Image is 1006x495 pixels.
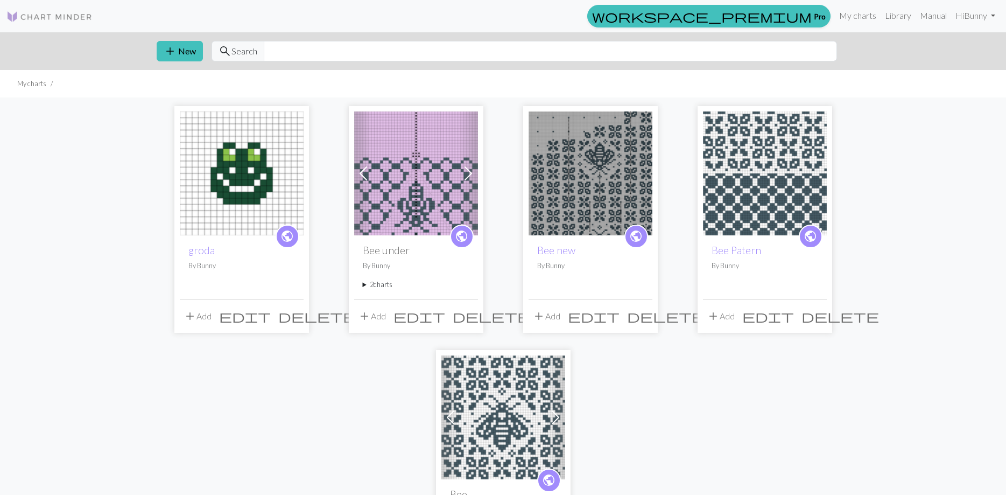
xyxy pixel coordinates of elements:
button: Delete [798,306,883,326]
button: Edit [215,306,275,326]
span: edit [219,309,271,324]
a: Bee [441,411,565,421]
a: Bee new [537,244,575,256]
summary: 2charts [363,280,469,290]
button: Add [529,306,564,326]
button: Delete [623,306,708,326]
i: public [280,226,294,247]
a: groda [180,167,304,177]
span: edit [393,309,445,324]
a: public [276,225,299,248]
button: Add [180,306,215,326]
span: delete [278,309,356,324]
span: public [455,228,468,245]
a: Bee new [529,167,652,177]
i: public [455,226,468,247]
p: By Bunny [537,261,644,271]
a: Pro [587,5,831,27]
a: public [799,225,822,248]
a: public [450,225,474,248]
span: public [804,228,817,245]
span: edit [568,309,620,324]
span: public [280,228,294,245]
span: add [184,309,196,324]
a: public [537,469,561,492]
button: Edit [564,306,623,326]
p: By Bunny [712,261,818,271]
button: Add [354,306,390,326]
img: Bee new [529,111,652,235]
i: public [542,470,555,491]
a: Bee under [703,167,827,177]
span: delete [627,309,705,324]
span: public [542,472,555,489]
li: My charts [17,79,46,89]
img: Bee under [703,111,827,235]
p: By Bunny [188,261,295,271]
span: add [164,44,177,59]
i: public [804,226,817,247]
a: HiBunny [951,5,1000,26]
i: Edit [742,310,794,323]
p: By Bunny [363,261,469,271]
span: add [358,309,371,324]
a: My charts [835,5,881,26]
h2: Bee under [363,244,469,256]
i: Edit [219,310,271,323]
i: public [629,226,643,247]
i: Edit [393,310,445,323]
a: Bee under [354,167,478,177]
button: Edit [738,306,798,326]
a: groda [188,244,215,256]
button: Add [703,306,738,326]
img: Bee under [354,111,478,235]
span: add [707,309,720,324]
img: groda [180,111,304,235]
button: Delete [275,306,360,326]
img: Bee [441,355,565,479]
button: Delete [449,306,534,326]
button: Edit [390,306,449,326]
span: public [629,228,643,245]
img: Logo [6,10,93,23]
span: search [219,44,231,59]
a: public [624,225,648,248]
span: delete [453,309,530,324]
span: add [532,309,545,324]
span: Search [231,45,257,58]
a: Manual [916,5,951,26]
span: workspace_premium [592,9,812,24]
a: Bee Patern [712,244,761,256]
span: delete [801,309,879,324]
span: edit [742,309,794,324]
a: Library [881,5,916,26]
i: Edit [568,310,620,323]
button: New [157,41,203,61]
